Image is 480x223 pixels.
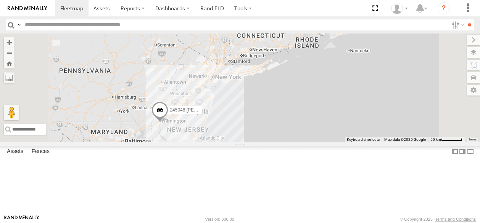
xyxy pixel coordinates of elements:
button: Keyboard shortcuts [347,137,380,142]
span: Map data ©2025 Google [384,137,426,142]
a: Terms and Conditions [435,217,476,221]
div: Version: 306.00 [205,217,234,221]
label: Hide Summary Table [467,146,474,157]
div: John Olaniyan [388,3,411,14]
button: Zoom in [4,37,14,48]
button: Map Scale: 50 km per 52 pixels [428,137,465,142]
label: Fences [28,147,53,157]
i: ? [438,2,450,14]
div: © Copyright 2025 - [400,217,476,221]
label: Map Settings [467,85,480,96]
label: Assets [3,147,27,157]
label: Measure [4,72,14,83]
a: Terms (opens in new tab) [469,138,477,141]
label: Dock Summary Table to the Right [459,146,466,157]
button: Drag Pegman onto the map to open Street View [4,105,19,120]
label: Search Filter Options [449,19,465,30]
span: 245048 [PERSON_NAME] [170,107,224,112]
button: Zoom out [4,48,14,58]
label: Dock Summary Table to the Left [451,146,459,157]
img: rand-logo.svg [8,6,47,11]
label: Search Query [16,19,22,30]
span: 50 km [430,137,441,142]
button: Zoom Home [4,58,14,68]
a: Visit our Website [4,215,39,223]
